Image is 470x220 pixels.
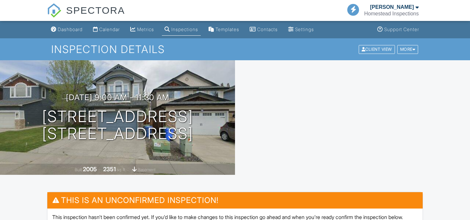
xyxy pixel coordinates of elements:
[47,10,125,22] a: SPECTORA
[364,10,419,17] div: Homestead Inspections
[206,24,242,36] a: Templates
[137,27,154,32] div: Metrics
[247,24,280,36] a: Contacts
[257,27,278,32] div: Contacts
[66,93,169,102] h3: [DATE] 9:00 am - 11:30 am
[90,24,122,36] a: Calendar
[128,24,157,36] a: Metrics
[75,167,82,172] span: Built
[384,27,419,32] div: Support Center
[138,167,155,172] span: basement
[359,45,395,54] div: Client View
[358,46,397,51] a: Client View
[51,44,419,55] h1: Inspection Details
[370,4,414,10] div: [PERSON_NAME]
[171,27,198,32] div: Inspections
[375,24,422,36] a: Support Center
[215,27,239,32] div: Templates
[103,166,116,173] div: 2351
[117,167,126,172] span: sq. ft.
[295,27,314,32] div: Settings
[47,3,61,18] img: The Best Home Inspection Software - Spectora
[397,45,418,54] div: More
[66,3,125,17] span: SPECTORA
[48,24,85,36] a: Dashboard
[47,192,423,208] h3: This is an Unconfirmed Inspection!
[83,166,97,173] div: 2005
[58,27,83,32] div: Dashboard
[162,24,201,36] a: Inspections
[42,108,193,143] h1: [STREET_ADDRESS] [STREET_ADDRESS]
[286,24,317,36] a: Settings
[99,27,120,32] div: Calendar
